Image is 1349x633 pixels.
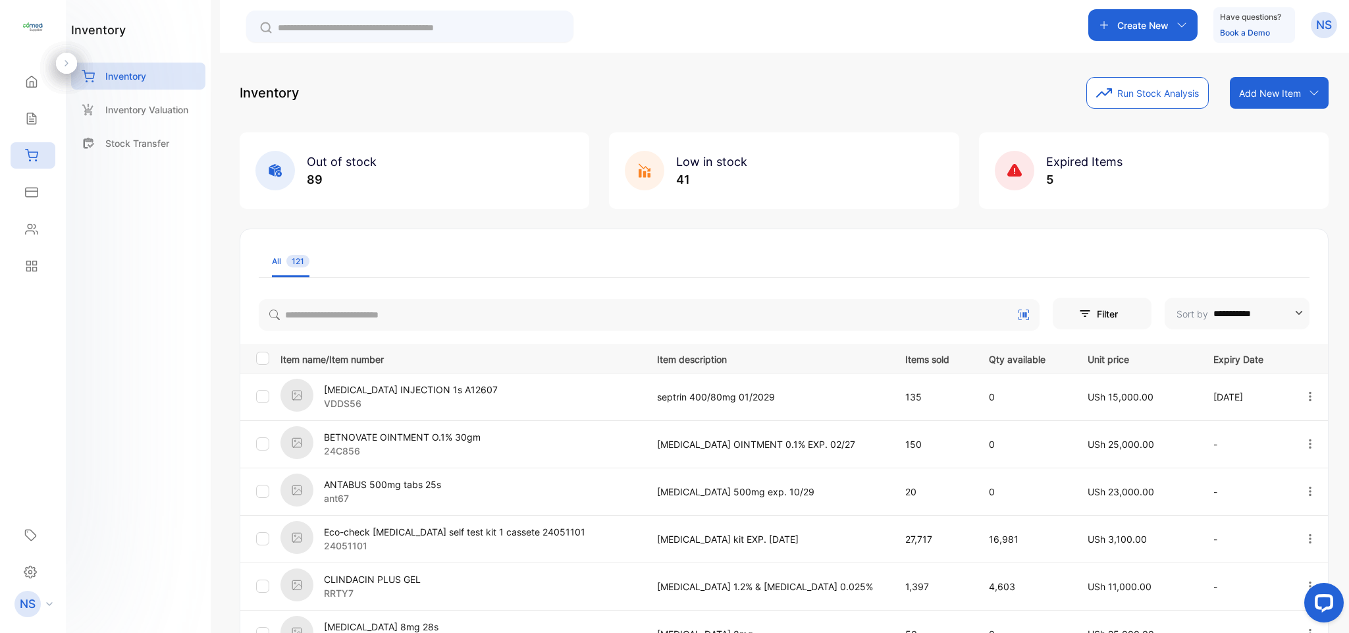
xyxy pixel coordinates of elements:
p: 16,981 [989,532,1061,546]
p: Item description [657,350,878,366]
p: Item name/Item number [280,350,641,366]
p: 0 [989,485,1061,499]
img: item [280,521,313,554]
p: 0 [989,390,1061,404]
p: Stock Transfer [105,136,169,150]
p: ANTABUS 500mg tabs 25s [324,478,441,491]
p: NS [1316,16,1332,34]
img: item [280,426,313,459]
p: [MEDICAL_DATA] 1.2% & [MEDICAL_DATA] 0.025% [657,580,878,593]
p: [MEDICAL_DATA] 500mg exp. 10/29 [657,485,878,499]
p: [MEDICAL_DATA] kit EXP. [DATE] [657,532,878,546]
p: [DATE] [1213,390,1277,404]
span: Low in stock [676,155,747,169]
p: 24051101 [324,539,585,553]
button: Sort by [1165,298,1309,329]
img: item [280,568,313,601]
p: Inventory [240,83,299,103]
p: Expiry Date [1213,350,1277,366]
span: USh 25,000.00 [1088,439,1154,450]
p: NS [20,595,36,613]
p: ant67 [324,491,441,505]
p: CLINDACIN PLUS GEL [324,572,421,586]
p: VDDS56 [324,397,498,410]
iframe: LiveChat chat widget [1294,578,1349,633]
p: 1,397 [905,580,962,593]
a: Inventory [71,63,205,90]
p: Items sold [905,350,962,366]
p: Have questions? [1220,11,1281,24]
p: Qty available [989,350,1061,366]
a: Book a Demo [1220,28,1270,38]
span: Expired Items [1046,155,1123,169]
p: [MEDICAL_DATA] INJECTION 1s A12607 [324,383,498,397]
span: USh 3,100.00 [1088,534,1147,545]
img: item [280,379,313,412]
span: Out of stock [307,155,377,169]
p: Inventory [105,69,146,83]
span: 121 [286,255,309,267]
div: All [272,256,309,267]
p: BETNOVATE OINTMENT O.1% 30gm [324,430,481,444]
p: [MEDICAL_DATA] OINTMENT 0.1% EXP. 02/27 [657,437,878,451]
span: USh 11,000.00 [1088,581,1151,592]
p: RRTY7 [324,586,421,600]
p: - [1213,580,1277,593]
p: 135 [905,390,962,404]
p: septrin 400/80mg 01/2029 [657,390,878,404]
p: 89 [307,171,377,188]
p: 20 [905,485,962,499]
p: - [1213,485,1277,499]
p: 5 [1046,171,1123,188]
span: USh 23,000.00 [1088,486,1154,497]
img: logo [23,17,43,37]
p: 24C856 [324,444,481,458]
span: USh 15,000.00 [1088,391,1153,402]
p: 4,603 [989,580,1061,593]
img: item [280,474,313,507]
button: Create New [1088,9,1198,41]
p: 0 [989,437,1061,451]
p: - [1213,437,1277,451]
button: NS [1311,9,1337,41]
button: Run Stock Analysis [1086,77,1209,109]
p: 27,717 [905,532,962,546]
p: Sort by [1177,307,1208,321]
p: Eco-check [MEDICAL_DATA] self test kit 1 cassete 24051101 [324,525,585,539]
a: Stock Transfer [71,130,205,157]
a: Inventory Valuation [71,96,205,123]
p: Inventory Valuation [105,103,188,117]
p: Add New Item [1239,86,1301,100]
p: Create New [1117,18,1169,32]
p: - [1213,532,1277,546]
p: 41 [676,171,747,188]
p: 150 [905,437,962,451]
p: Unit price [1088,350,1186,366]
h1: inventory [71,21,126,39]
